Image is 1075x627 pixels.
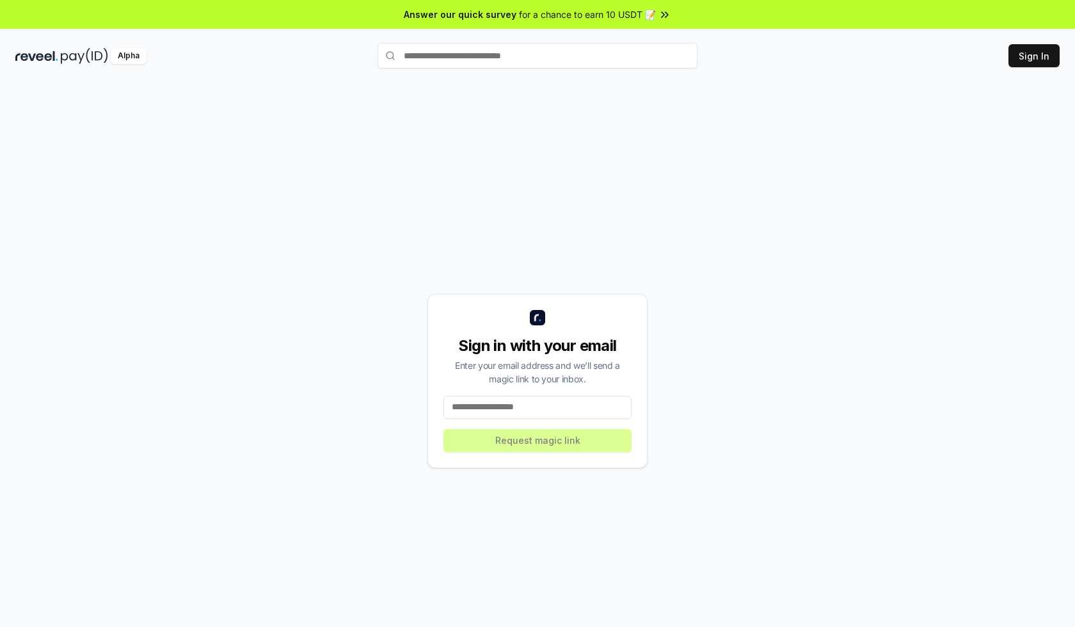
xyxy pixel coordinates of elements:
[61,48,108,64] img: pay_id
[530,310,545,325] img: logo_small
[404,8,516,21] span: Answer our quick survey
[111,48,147,64] div: Alpha
[443,359,632,386] div: Enter your email address and we’ll send a magic link to your inbox.
[1008,44,1060,67] button: Sign In
[443,336,632,356] div: Sign in with your email
[15,48,58,64] img: reveel_dark
[519,8,656,21] span: for a chance to earn 10 USDT 📝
